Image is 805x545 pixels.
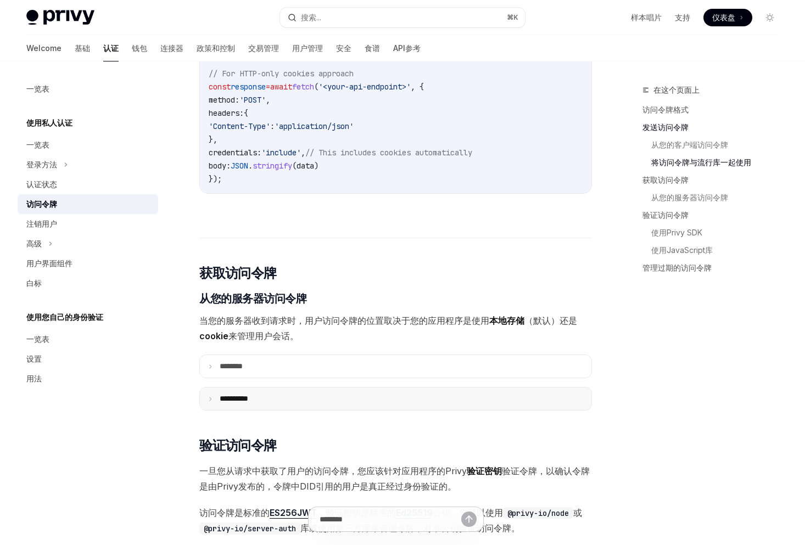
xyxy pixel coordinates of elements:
span: credentials: [209,148,261,158]
span: method: [209,95,239,105]
a: 仪表盘 [703,9,752,26]
span: ⌘K [507,13,518,22]
span: JSON [231,161,248,171]
span: 从您的服务器访问令牌 [199,291,306,306]
a: 使用JavaScript库 [651,241,787,259]
span: const [209,82,231,92]
span: stringify [253,161,292,171]
a: 一览表 [18,135,158,155]
a: 管理过期的访问令牌 [642,259,787,277]
span: 'POST' [239,95,266,105]
a: 获取访问令牌 [642,171,787,189]
img: 轻型标志 [26,10,94,25]
strong: 本地存储 [489,315,524,326]
a: 访问令牌 [18,194,158,214]
a: 一览表 [18,79,158,99]
a: 验证访问令牌 [642,206,787,224]
h5: 使用您自己的身份验证 [26,311,103,324]
a: 注销用户 [18,214,158,234]
a: 政策和控制 [197,35,235,61]
strong: 验证密钥 [467,465,502,476]
div: 一览表 [26,138,49,151]
button: 切换黑暗模式 [761,9,779,26]
a: 从您的客户端访问令牌 [651,136,787,154]
a: 基础 [75,35,90,61]
div: 一览表 [26,82,49,95]
a: 用法 [18,369,158,389]
a: 用户界面组件 [18,254,158,273]
span: 仪表盘 [712,12,735,23]
div: 一览表 [26,333,49,346]
span: 一旦您从请求中获取了用户的访问令牌，您应该针对 应用程序 的Privy 验证令牌 ，以确认令牌是由Privy发布的，令牌中DID引用的用户是真正经过身份验证的。 [199,463,592,494]
span: . [248,161,253,171]
span: , { [411,82,424,92]
a: 从您的服务器访问令牌 [651,189,787,206]
a: API参考 [393,35,421,61]
a: 将访问令牌与流行库一起使用 [651,154,787,171]
span: = [266,82,270,92]
span: }); [209,174,222,184]
span: }, [209,134,217,144]
span: fetch [292,82,314,92]
span: 获取访问令牌 [199,265,276,282]
a: Welcome [26,35,62,61]
span: // This includes cookies automatically [305,148,472,158]
span: : [270,121,275,131]
span: response [231,82,266,92]
div: 注销用户 [26,217,57,231]
a: 用户管理 [292,35,323,61]
div: 用户界面组件 [26,257,72,270]
span: await [270,82,292,92]
button: 发送信息 [461,512,477,527]
a: 使用Privy SDK [651,224,787,241]
span: body: [209,161,231,171]
button: 搜索...⌘K [280,8,525,27]
span: '<your-api-endpoint>' [318,82,411,92]
div: 设置 [26,352,42,366]
span: ( [314,82,318,92]
span: 'Content-Type' [209,121,270,131]
div: 认证状态 [26,178,57,191]
a: 设置 [18,349,158,369]
span: 'application/json' [275,121,354,131]
span: , [266,95,270,105]
strong: cookie [199,330,228,341]
a: 认证状态 [18,175,158,194]
span: 验证访问令牌 [199,437,276,454]
div: 登录方法 [26,158,57,171]
span: , [301,148,305,158]
h5: 使用私人认证 [26,116,72,130]
div: 高级 [26,237,42,250]
span: headers: [209,108,244,118]
span: ) [314,161,318,171]
div: 搜索... [301,11,321,24]
span: data [297,161,314,171]
div: 白标 [26,277,42,290]
a: 安全 [336,35,351,61]
a: 发送访问令牌 [642,119,787,136]
a: 认证 [103,35,119,61]
a: 访问令牌格式 [642,101,787,119]
a: 一览表 [18,329,158,349]
a: 样本唱片 [631,12,662,23]
span: // For HTTP-only cookies approach [209,69,354,78]
a: 白标 [18,273,158,293]
a: 食谱 [365,35,380,61]
span: 'include' [261,148,301,158]
a: 支持 [675,12,690,23]
div: 用法 [26,372,42,385]
a: 交易管理 [248,35,279,61]
span: 当您的服务器收到请求时，用户访问令牌的位置取决于您的应用程序是使用 （默认）还是 来管理用户会话。 [199,313,592,344]
span: { [244,108,248,118]
a: 钱包 [132,35,147,61]
a: 连接器 [160,35,183,61]
div: 访问令牌 [26,198,57,211]
span: 在这个页面上 [653,83,700,97]
span: ( [292,161,297,171]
